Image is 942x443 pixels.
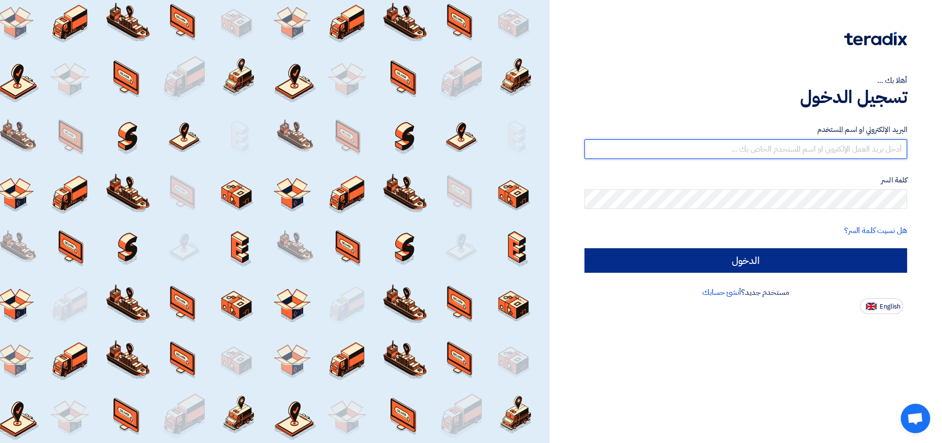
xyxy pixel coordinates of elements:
h1: تسجيل الدخول [584,86,907,108]
a: Open chat [901,404,930,433]
input: أدخل بريد العمل الإلكتروني او اسم المستخدم الخاص بك ... [584,139,907,159]
label: البريد الإلكتروني او اسم المستخدم [584,124,907,135]
img: Teradix logo [844,32,907,46]
div: مستخدم جديد؟ [584,287,907,298]
img: en-US.png [866,303,877,310]
label: كلمة السر [584,175,907,186]
a: أنشئ حسابك [702,287,741,298]
div: أهلا بك ... [584,75,907,86]
input: الدخول [584,248,907,273]
button: English [860,298,903,314]
a: هل نسيت كلمة السر؟ [844,225,907,236]
span: English [880,303,900,310]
